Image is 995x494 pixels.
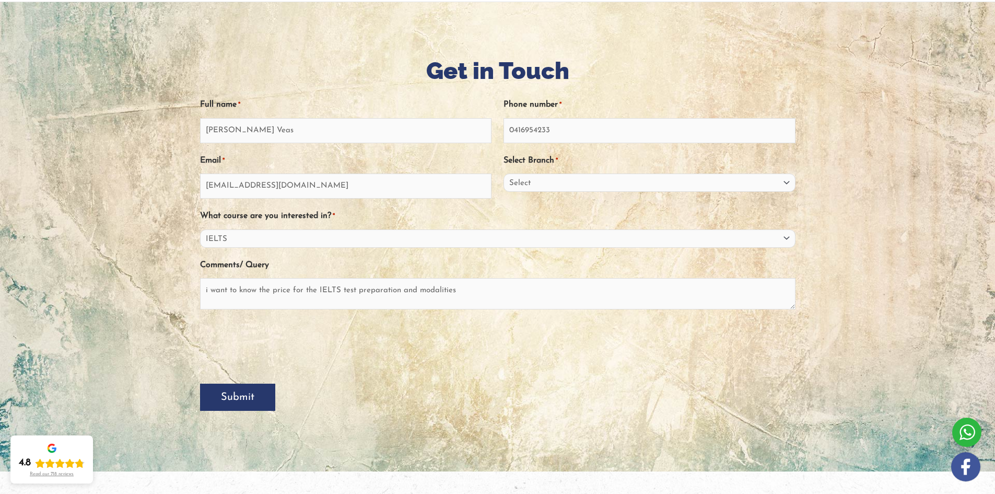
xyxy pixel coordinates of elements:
[30,472,74,477] div: Read our 718 reviews
[200,384,275,411] input: Submit
[504,96,561,113] label: Phone number
[951,452,980,481] img: white-facebook.png
[200,152,225,169] label: Email
[200,54,795,87] h1: Get in Touch
[504,152,558,169] label: Select Branch
[200,257,269,274] label: Comments/ Query
[200,208,335,225] label: What course are you interested in?
[19,457,85,469] div: Rating: 4.8 out of 5
[19,457,31,469] div: 4.8
[200,324,359,365] iframe: reCAPTCHA
[200,96,240,113] label: Full name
